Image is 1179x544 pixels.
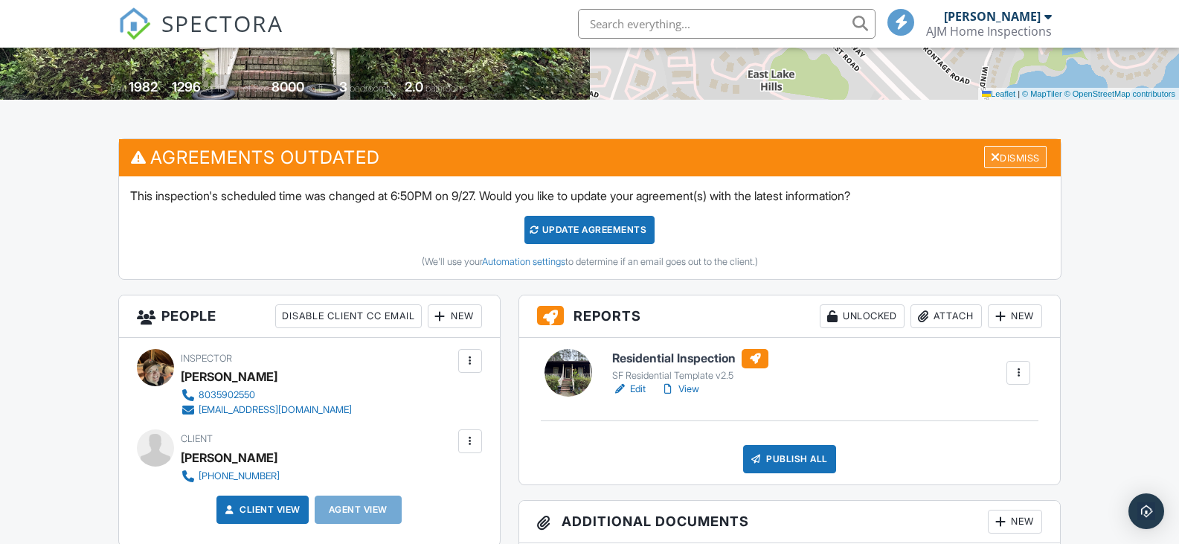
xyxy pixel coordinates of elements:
div: 8035902550 [199,389,255,401]
h6: Residential Inspection [612,349,768,368]
span: bathrooms [425,83,468,94]
div: [PERSON_NAME] [181,365,277,388]
div: (We'll use your to determine if an email goes out to the client.) [130,256,1050,268]
a: 8035902550 [181,388,352,403]
span: Client [181,433,213,444]
div: 3 [339,79,347,95]
span: Built [110,83,126,94]
a: [EMAIL_ADDRESS][DOMAIN_NAME] [181,403,352,417]
span: | [1018,89,1020,98]
a: © OpenStreetMap contributors [1064,89,1175,98]
div: Open Intercom Messenger [1128,493,1164,529]
span: sq. ft. [203,83,224,94]
span: Lot Size [238,83,269,94]
a: Leaflet [982,89,1015,98]
a: Residential Inspection SF Residential Template v2.5 [612,349,768,382]
span: bedrooms [350,83,391,94]
div: This inspection's scheduled time was changed at 6:50PM on 9/27. Would you like to update your agr... [119,176,1061,279]
div: New [428,304,482,328]
span: Inspector [181,353,232,364]
div: [EMAIL_ADDRESS][DOMAIN_NAME] [199,404,352,416]
h3: Additional Documents [519,501,1061,543]
div: [PHONE_NUMBER] [199,470,280,482]
div: 8000 [272,79,304,95]
a: Edit [612,382,646,397]
div: SF Residential Template v2.5 [612,370,768,382]
div: 1296 [172,79,201,95]
a: Automation settings [482,256,565,267]
a: Client View [222,502,301,517]
div: [PERSON_NAME] [944,9,1041,24]
span: SPECTORA [161,7,283,39]
div: Update Agreements [524,216,655,244]
h3: Reports [519,295,1061,338]
img: The Best Home Inspection Software - Spectora [118,7,151,40]
div: New [988,510,1042,534]
h3: Agreements Outdated [119,139,1061,176]
div: Attach [910,304,982,328]
a: View [661,382,699,397]
a: © MapTiler [1022,89,1062,98]
div: 2.0 [405,79,423,95]
div: [PERSON_NAME] [181,447,277,469]
div: Unlocked [820,304,905,328]
div: New [988,304,1042,328]
div: Disable Client CC Email [275,304,422,328]
input: Search everything... [578,9,876,39]
span: sq.ft. [306,83,325,94]
div: Dismiss [984,146,1047,169]
div: Publish All [743,445,836,473]
div: AJM Home Inspections [926,24,1052,39]
a: SPECTORA [118,20,283,51]
h3: People [119,295,500,338]
a: [PHONE_NUMBER] [181,469,280,484]
div: 1982 [129,79,158,95]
